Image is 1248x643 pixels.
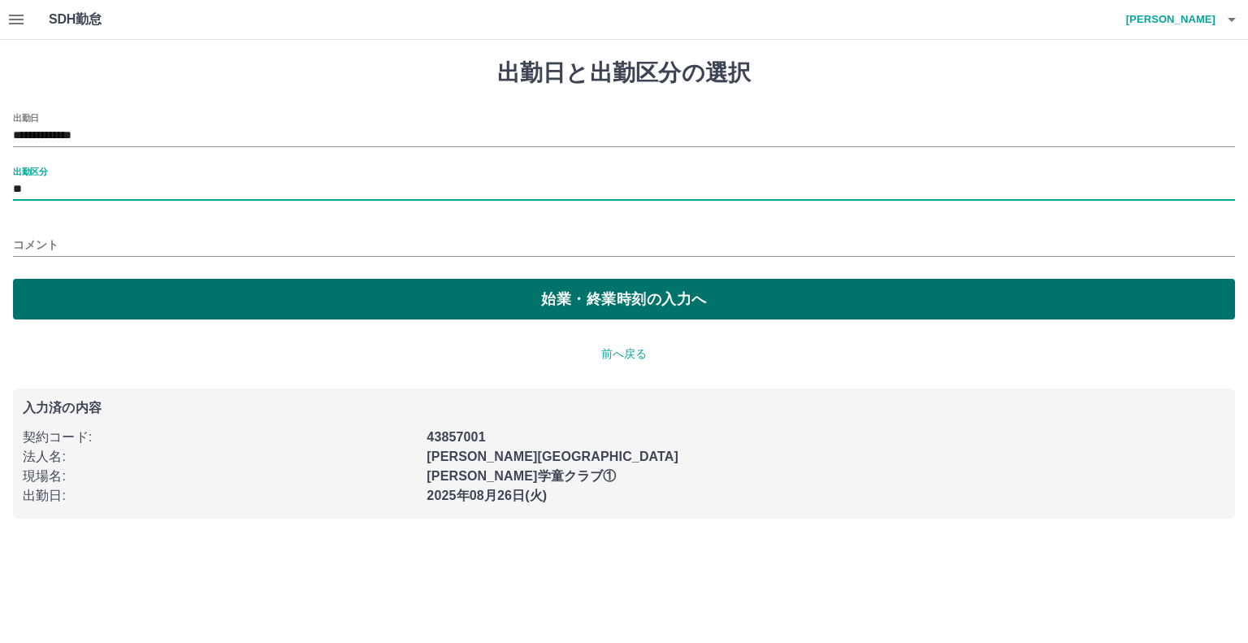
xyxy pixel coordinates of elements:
[23,467,417,486] p: 現場名 :
[13,59,1235,87] h1: 出勤日と出勤区分の選択
[23,402,1225,415] p: 入力済の内容
[23,486,417,506] p: 出勤日 :
[427,450,678,463] b: [PERSON_NAME][GEOGRAPHIC_DATA]
[427,469,616,483] b: [PERSON_NAME]学童クラブ①
[13,111,39,124] label: 出勤日
[427,430,485,444] b: 43857001
[13,345,1235,363] p: 前へ戻る
[23,447,417,467] p: 法人名 :
[427,489,547,502] b: 2025年08月26日(火)
[23,428,417,447] p: 契約コード :
[13,279,1235,319] button: 始業・終業時刻の入力へ
[13,165,47,177] label: 出勤区分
